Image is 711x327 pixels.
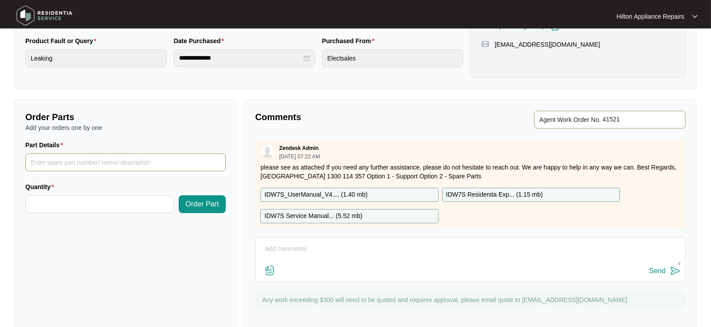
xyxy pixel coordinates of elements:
[603,114,680,125] input: Add Agent Work Order No.
[649,265,681,277] button: Send
[670,266,681,276] img: send-icon.svg
[262,295,681,304] p: Any work exceeding $300 will need to be quoted and requires approval, please email quote to [EMAI...
[264,211,362,221] p: IDW7S Service Manual... ( 5.52 mb )
[481,40,489,48] img: map-pin
[616,12,684,21] p: Hilton Appliance Repairs
[25,36,100,45] label: Product Fault or Query
[25,49,167,67] input: Product Fault or Query
[264,190,367,200] p: IDW7S_UserManual_V4.... ( 1.40 mb )
[692,14,698,19] img: dropdown arrow
[25,182,57,191] label: Quantity
[279,145,319,152] p: Zendesk Admin
[264,265,275,276] img: file-attachment-doc.svg
[25,111,226,123] p: Order Parts
[25,123,226,132] p: Add your orders one by one
[446,190,543,200] p: IDW7S Residenita Exp... ( 1.15 mb )
[13,2,76,29] img: residentia service logo
[495,40,600,49] p: [EMAIL_ADDRESS][DOMAIN_NAME]
[279,154,320,159] p: [DATE] 07:22 AM
[26,196,173,213] input: Quantity
[649,267,666,275] div: Send
[261,145,274,158] img: user.svg
[322,49,463,67] input: Purchased From
[25,141,67,149] label: Part Details
[174,36,228,45] label: Date Purchased
[179,195,226,213] button: Order Part
[25,153,226,171] input: Part Details
[539,114,601,125] span: Agent Work Order No.
[255,111,464,123] p: Comments
[260,163,680,181] p: please see as attached If you need any further assistance, please do not hesitate to reach out. W...
[186,199,219,210] span: Order Part
[179,53,302,63] input: Date Purchased
[322,36,378,45] label: Purchased From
